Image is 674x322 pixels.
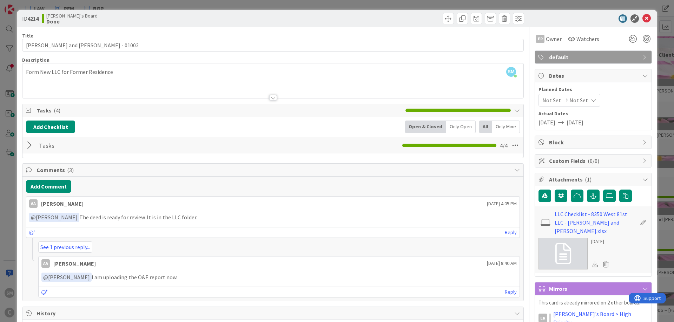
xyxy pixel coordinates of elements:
span: ( 1 ) [585,176,592,183]
span: [DATE] 4:05 PM [487,200,517,207]
span: [PERSON_NAME] [43,274,90,281]
span: Description [22,57,49,63]
span: Comments [37,166,511,174]
span: ( 4 ) [54,107,60,114]
span: Not Set [542,96,561,104]
div: [DATE] [591,238,612,245]
span: default [549,53,639,61]
span: [PERSON_NAME]'s Board [46,13,98,19]
p: I am uploading the O&E report now. [41,273,517,282]
span: Planned Dates [538,86,648,93]
span: @ [31,214,36,221]
div: [PERSON_NAME] [41,199,84,208]
div: AA [29,199,38,208]
span: Support [15,1,32,9]
div: All [479,121,492,133]
span: ID [22,14,39,23]
div: Download [591,260,599,269]
button: Add Checklist [26,121,75,133]
b: Done [46,19,98,24]
span: ( 0/0 ) [588,157,599,164]
p: The deed is ready for review. It is in the LLC folder. [29,213,517,222]
span: Not Set [569,96,588,104]
div: AA [41,259,50,268]
span: [DATE] 8:40 AM [487,260,517,267]
span: @ [43,274,48,281]
p: Form New LLC for Former Residence [26,68,520,76]
span: Block [549,138,639,146]
span: History [37,309,511,317]
a: Reply [505,228,517,237]
b: 4214 [27,15,39,22]
label: Title [22,33,33,39]
span: Tasks [37,106,402,115]
span: Actual Dates [538,110,648,117]
span: Custom Fields [549,157,639,165]
span: Mirrors [549,285,639,293]
a: See 1 previous reply... [38,241,92,253]
button: Add Comment [26,180,71,193]
span: Dates [549,71,639,80]
span: 4 / 4 [500,141,508,150]
a: LLC Checklist - 8350 West 81st LLC - [PERSON_NAME] and [PERSON_NAME].xlsx [555,210,636,235]
span: Attachments [549,175,639,184]
input: type card name here... [22,39,524,52]
div: Open & Closed [405,121,446,133]
span: ( 3 ) [67,166,74,173]
div: [PERSON_NAME] [53,259,96,268]
input: Add Checklist... [37,139,194,152]
span: SM [506,67,516,77]
span: [DATE] [567,118,583,126]
div: ER [536,35,544,43]
span: [PERSON_NAME] [31,214,78,221]
div: Only Mine [492,121,520,133]
div: Only Open [446,121,476,133]
p: This card is already mirrored on 2 other boards. [538,299,648,307]
span: Watchers [576,35,599,43]
span: Owner [546,35,562,43]
span: [DATE] [538,118,555,126]
a: Reply [505,288,517,296]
